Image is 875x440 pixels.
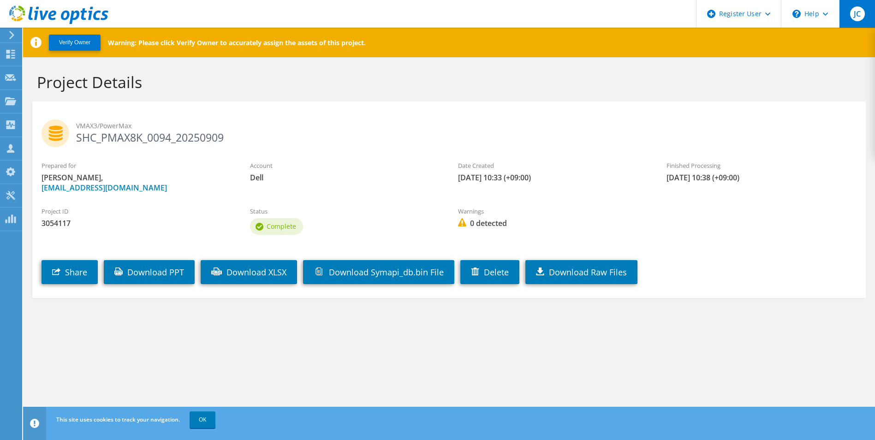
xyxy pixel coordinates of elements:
[667,172,857,183] span: [DATE] 10:38 (+09:00)
[303,260,454,284] a: Download Symapi_db.bin File
[42,183,167,193] a: [EMAIL_ADDRESS][DOMAIN_NAME]
[42,207,232,216] label: Project ID
[458,207,648,216] label: Warnings
[458,218,648,228] span: 0 detected
[56,416,180,423] span: This site uses cookies to track your navigation.
[460,260,519,284] a: Delete
[37,72,857,92] h1: Project Details
[667,161,857,170] label: Finished Processing
[104,260,195,284] a: Download PPT
[49,35,101,51] button: Verify Owner
[458,172,648,183] span: [DATE] 10:33 (+09:00)
[250,161,440,170] label: Account
[792,10,801,18] svg: \n
[850,6,865,21] span: JC
[42,119,857,143] h2: SHC_PMAX8K_0094_20250909
[201,260,297,284] a: Download XLSX
[42,172,232,193] span: [PERSON_NAME],
[525,260,637,284] a: Download Raw Files
[458,161,648,170] label: Date Created
[76,121,857,131] span: VMAX3/PowerMax
[42,218,232,228] span: 3054117
[250,172,440,183] span: Dell
[267,222,296,231] span: Complete
[42,161,232,170] label: Prepared for
[42,260,98,284] a: Share
[250,207,440,216] label: Status
[190,411,215,428] a: OK
[108,38,366,47] p: Warning: Please click Verify Owner to accurately assign the assets of this project.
